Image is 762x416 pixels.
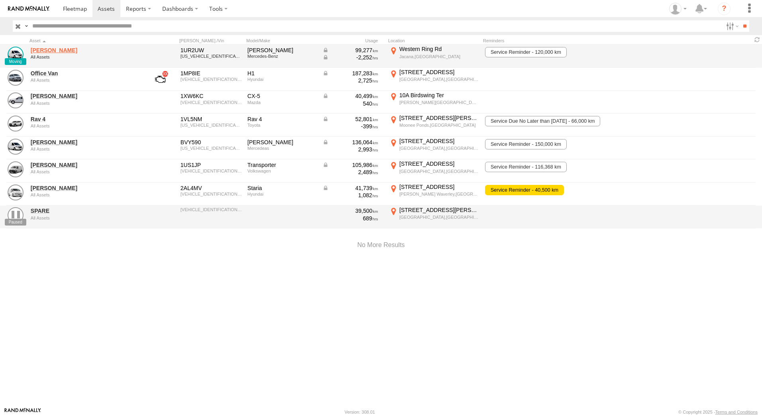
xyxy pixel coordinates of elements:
[399,69,479,76] div: [STREET_ADDRESS]
[322,123,378,130] div: -399
[31,70,140,77] a: Office Van
[322,146,378,153] div: 2,993
[181,139,242,146] div: BVY590
[322,207,378,214] div: 39,500
[399,100,479,105] div: [PERSON_NAME][GEOGRAPHIC_DATA],[GEOGRAPHIC_DATA]
[31,47,140,54] a: [PERSON_NAME]
[247,139,317,146] div: Vito
[31,207,140,214] a: SPARE
[31,169,140,174] div: undefined
[485,185,564,195] span: Service Reminder - 40,500 km
[485,116,600,126] span: Service Due No Later than 18 Sep 2026 - 66,000 km
[723,20,740,32] label: Search Filter Options
[181,207,242,212] div: KMHH551CVJU022444
[247,70,317,77] div: H1
[31,55,140,59] div: undefined
[399,92,479,99] div: 10A Birdswing Ter
[247,161,317,169] div: Transporter
[399,169,479,174] div: [GEOGRAPHIC_DATA],[GEOGRAPHIC_DATA]
[322,169,378,176] div: 2,489
[399,214,479,220] div: [GEOGRAPHIC_DATA],[GEOGRAPHIC_DATA]
[181,169,242,173] div: WV1ZZZ7HZNH026619
[181,77,242,82] div: KMFWBX7KLJU979479
[399,54,479,59] div: Jacana,[GEOGRAPHIC_DATA]
[179,38,243,43] div: [PERSON_NAME]./Vin
[8,6,49,12] img: rand-logo.svg
[247,184,317,192] div: Staria
[399,77,479,82] div: [GEOGRAPHIC_DATA],[GEOGRAPHIC_DATA]
[388,38,480,43] div: Location
[388,183,480,205] label: Click to View Current Location
[8,207,24,223] a: View Asset Details
[399,191,479,197] div: [PERSON_NAME] Waverley,[GEOGRAPHIC_DATA]
[31,124,140,128] div: undefined
[345,410,375,414] div: Version: 308.01
[388,137,480,159] label: Click to View Current Location
[485,162,566,172] span: Service Reminder - 116,368 km
[388,45,480,67] label: Click to View Current Location
[247,92,317,100] div: CX-5
[322,92,378,100] div: Data from Vehicle CANbus
[388,160,480,182] label: Click to View Current Location
[31,147,140,151] div: undefined
[718,2,731,15] i: ?
[322,184,378,192] div: Data from Vehicle CANbus
[181,192,242,196] div: KMFYFX71MSU183149
[388,206,480,228] label: Click to View Current Location
[31,184,140,192] a: [PERSON_NAME]
[247,123,317,128] div: Toyota
[8,47,24,63] a: View Asset Details
[181,47,242,54] div: 1UR2UW
[399,145,479,151] div: [GEOGRAPHIC_DATA],[GEOGRAPHIC_DATA]
[181,161,242,169] div: 1US1JP
[4,408,41,416] a: Visit our Website
[322,139,378,146] div: Data from Vehicle CANbus
[322,192,378,199] div: 1,082
[181,54,242,59] div: W1V44760323897685
[399,114,479,122] div: [STREET_ADDRESS][PERSON_NAME]
[399,160,479,167] div: [STREET_ADDRESS]
[181,70,242,77] div: 1MP8IE
[247,169,317,173] div: Volkswagen
[29,38,141,43] div: Click to Sort
[247,54,317,59] div: Mercedes-Benz
[322,77,378,84] div: 2,725
[322,70,378,77] div: Data from Vehicle CANbus
[399,45,479,53] div: Western Ring Rd
[485,139,566,149] span: Service Reminder - 150,000 km
[145,70,175,89] a: View Asset with Fault/s
[678,410,758,414] div: © Copyright 2025 -
[23,20,29,32] label: Search Query
[181,100,242,105] div: JM0KF4W2A10875074
[322,116,378,123] div: Data from Vehicle CANbus
[388,114,480,136] label: Click to View Current Location
[666,3,689,15] div: Joanne Swift
[388,92,480,113] label: Click to View Current Location
[485,47,566,57] span: Service Reminder - 120,000 km
[31,78,140,82] div: undefined
[246,38,318,43] div: Model/Make
[322,54,378,61] div: Data from Vehicle CANbus
[399,137,479,145] div: [STREET_ADDRESS]
[31,101,140,106] div: undefined
[322,215,378,222] div: 689
[322,47,378,54] div: Data from Vehicle CANbus
[181,123,242,128] div: JTMW43FV60D120543
[31,139,140,146] a: [PERSON_NAME]
[181,184,242,192] div: 2AL4MV
[399,183,479,190] div: [STREET_ADDRESS]
[8,70,24,86] a: View Asset Details
[321,38,385,43] div: Usage
[8,139,24,155] a: View Asset Details
[247,47,317,54] div: Vito
[247,146,317,151] div: Mercedeas
[8,161,24,177] a: View Asset Details
[322,100,378,107] div: 540
[752,36,762,43] span: Refresh
[181,116,242,123] div: 1VL5NM
[715,410,758,414] a: Terms and Conditions
[247,77,317,82] div: Hyundai
[483,38,611,43] div: Reminders
[322,161,378,169] div: Data from Vehicle CANbus
[31,192,140,197] div: undefined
